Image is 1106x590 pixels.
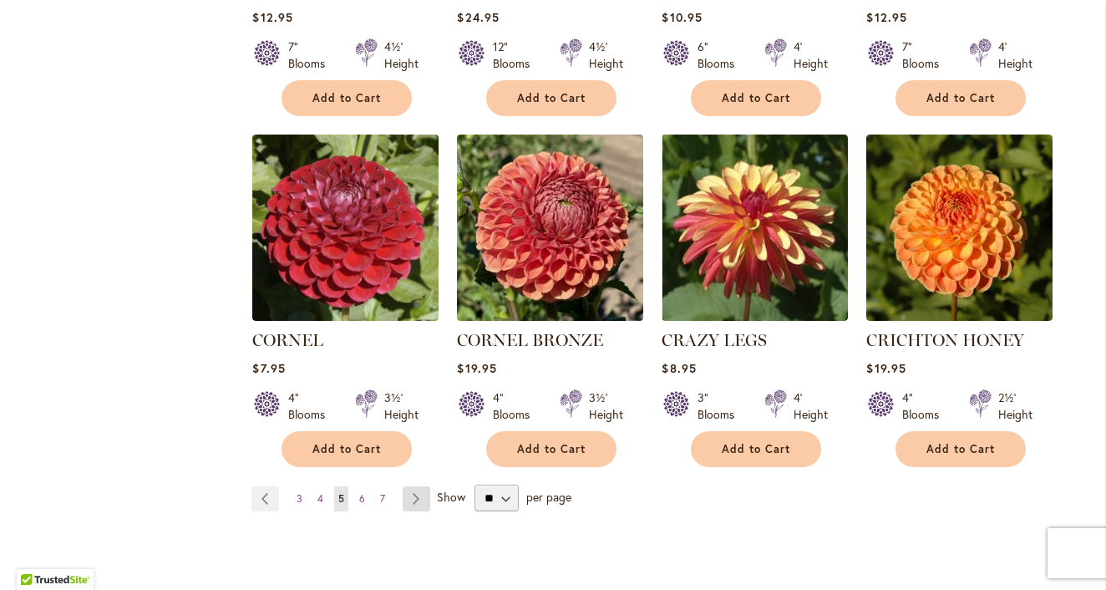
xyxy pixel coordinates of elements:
[517,91,586,105] span: Add to Cart
[457,330,603,350] a: CORNEL BRONZE
[317,492,323,505] span: 4
[662,360,696,376] span: $8.95
[794,389,828,423] div: 4' Height
[313,486,327,511] a: 4
[252,135,439,321] img: CORNEL
[376,486,389,511] a: 7
[457,135,643,321] img: CORNEL BRONZE
[902,389,949,423] div: 4" Blooms
[895,431,1026,467] button: Add to Cart
[926,91,995,105] span: Add to Cart
[457,9,499,25] span: $24.95
[895,80,1026,116] button: Add to Cart
[866,9,906,25] span: $12.95
[698,38,744,72] div: 6" Blooms
[902,38,949,72] div: 7" Blooms
[288,389,335,423] div: 4" Blooms
[662,308,848,324] a: CRAZY LEGS
[517,442,586,456] span: Add to Cart
[998,38,1032,72] div: 4' Height
[13,531,59,577] iframe: Launch Accessibility Center
[486,431,616,467] button: Add to Cart
[589,389,623,423] div: 3½' Height
[252,330,323,350] a: CORNEL
[252,9,292,25] span: $12.95
[866,330,1024,350] a: CRICHTON HONEY
[691,80,821,116] button: Add to Cart
[998,389,1032,423] div: 2½' Height
[312,91,381,105] span: Add to Cart
[866,308,1053,324] a: CRICHTON HONEY
[866,360,906,376] span: $19.95
[486,80,616,116] button: Add to Cart
[662,135,848,321] img: CRAZY LEGS
[292,486,307,511] a: 3
[722,442,790,456] span: Add to Cart
[384,38,419,72] div: 4½' Height
[457,360,496,376] span: $19.95
[359,492,365,505] span: 6
[282,431,412,467] button: Add to Cart
[457,308,643,324] a: CORNEL BRONZE
[866,135,1053,321] img: CRICHTON HONEY
[355,486,369,511] a: 6
[437,489,465,505] span: Show
[312,442,381,456] span: Add to Cart
[493,389,540,423] div: 4" Blooms
[722,91,790,105] span: Add to Cart
[282,80,412,116] button: Add to Cart
[288,38,335,72] div: 7" Blooms
[691,431,821,467] button: Add to Cart
[662,330,767,350] a: CRAZY LEGS
[589,38,623,72] div: 4½' Height
[380,492,385,505] span: 7
[338,492,344,505] span: 5
[252,360,285,376] span: $7.95
[252,308,439,324] a: CORNEL
[926,442,995,456] span: Add to Cart
[297,492,302,505] span: 3
[526,489,571,505] span: per page
[698,389,744,423] div: 3" Blooms
[794,38,828,72] div: 4' Height
[493,38,540,72] div: 12" Blooms
[662,9,702,25] span: $10.95
[384,389,419,423] div: 3½' Height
